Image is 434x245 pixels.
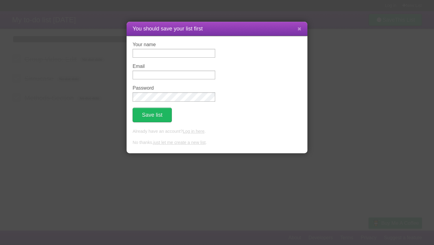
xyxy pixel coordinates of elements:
p: Already have an account? . [133,128,301,135]
a: Log in here [183,129,204,134]
h1: You should save your list first [133,25,301,33]
label: Your name [133,42,215,47]
p: No thanks, . [133,139,301,146]
label: Email [133,64,215,69]
a: just let me create a new list [153,140,206,145]
label: Password [133,85,215,91]
button: Save list [133,108,172,122]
